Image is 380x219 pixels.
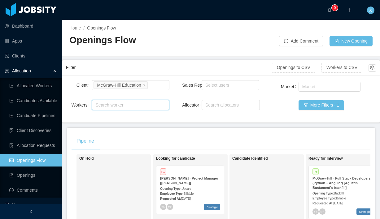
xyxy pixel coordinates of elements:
[302,84,354,90] div: Market
[149,81,152,89] input: Client
[312,192,334,195] strong: Opening Type:
[12,68,31,73] span: Allocation
[160,197,181,200] strong: Requested At:
[332,5,338,11] sup: 0
[9,139,57,152] a: icon: file-doneAllocation Requests
[182,83,206,88] label: Sales Rep
[203,101,207,109] input: Allocator
[321,63,362,73] button: Workers to CSV
[94,101,97,109] input: Workers
[232,156,319,161] h1: Candidate Identified
[334,192,344,195] span: Backfill
[143,83,146,87] i: icon: close
[205,102,253,108] div: Search allocators
[330,36,373,46] button: icon: file-addNew Opening
[9,184,57,196] a: icon: messageComments
[9,154,57,167] a: icon: idcardOpenings Flow
[369,64,376,72] button: icon: setting
[161,205,165,208] span: YS
[312,176,371,189] strong: McGraw-Hill - Full Stack Developers (Python + Angular) [Agustin Bustament's backfill]
[5,69,9,73] i: icon: solution
[203,81,207,89] input: Sales Rep
[79,156,166,161] h1: On Hold
[5,35,57,47] a: icon: appstoreApps
[9,109,57,122] a: icon: line-chartCandidate Pipelines
[205,82,253,88] div: Select users
[160,192,184,195] strong: Employee Type:
[95,102,160,108] div: Search worker
[300,83,304,90] input: Market
[160,187,181,190] strong: Opening Type:
[9,124,57,137] a: icon: file-searchClient Discoveries
[9,169,57,181] a: icon: file-textOpenings
[66,62,272,73] div: Filter
[369,7,372,14] span: X
[94,81,147,89] li: McGraw-Hill Education
[321,210,324,213] span: MP
[336,197,346,200] span: Billable
[281,84,299,89] label: Market
[299,100,344,110] button: icon: filterMore Filters · 1
[181,187,191,190] span: Upsale
[312,197,336,200] strong: Employee Type:
[347,8,352,12] i: icon: plus
[83,25,85,30] span: /
[168,205,172,208] span: MP
[356,208,373,215] span: Strategic
[156,156,243,161] h1: Looking for candidate
[184,192,194,195] span: Billable
[97,82,141,89] div: McGraw-Hill Education
[5,50,57,62] a: icon: auditClients
[69,34,221,47] h2: Openings Flow
[327,8,332,12] i: icon: bell
[279,36,323,46] button: icon: messageAdd Comment
[312,202,333,205] strong: Requested At:
[9,80,57,92] a: icon: line-chartAllocated Workers
[72,132,99,150] div: Pipeline
[312,168,319,175] span: P4
[204,204,220,210] span: Strategic
[72,103,92,107] label: Workers
[313,210,317,213] span: YS
[181,197,190,200] span: [DATE]
[272,63,315,73] button: Openings to CSV
[333,202,343,205] span: [DATE]
[182,103,203,107] label: Allocator
[160,176,218,185] strong: [PERSON_NAME] - Project Manager [[PERSON_NAME]]
[69,25,81,30] a: Home
[5,20,57,32] a: icon: pie-chartDashboard
[9,94,57,107] a: icon: line-chartCandidates Available
[160,168,166,175] span: P1
[76,83,92,88] label: Client
[87,25,116,30] span: Openings Flow
[5,199,57,211] a: icon: robotUsers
